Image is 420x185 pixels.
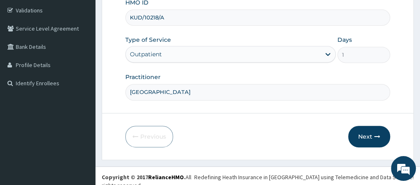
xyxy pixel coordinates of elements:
label: Practitioner [125,73,161,81]
label: Type of Service [125,36,171,44]
div: Redefining Heath Insurance in [GEOGRAPHIC_DATA] using Telemedicine and Data Science! [194,173,414,181]
a: RelianceHMO [148,173,184,181]
button: Previous [125,126,173,147]
input: Enter HMO ID [125,10,390,26]
input: Enter Name [125,84,390,100]
strong: Copyright © 2017 . [102,173,186,181]
span: We're online! [48,46,115,129]
button: Next [348,126,390,147]
img: d_794563401_company_1708531726252_794563401 [15,41,34,62]
textarea: Type your message and hit 'Enter' [4,109,158,138]
label: Days [337,36,352,44]
div: Minimize live chat window [136,4,156,24]
div: Chat with us now [43,46,139,57]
